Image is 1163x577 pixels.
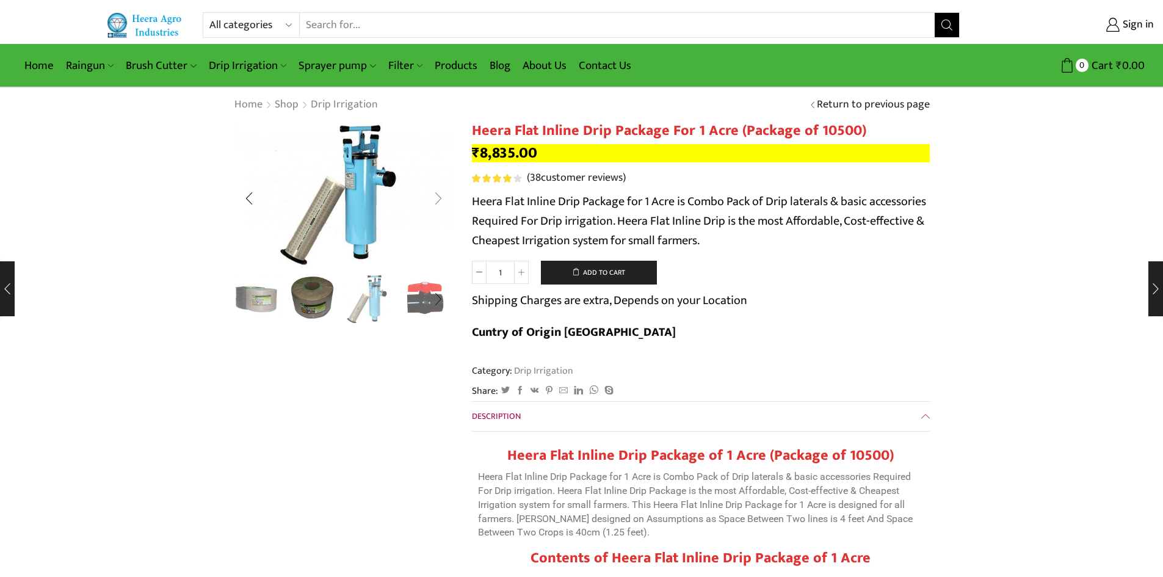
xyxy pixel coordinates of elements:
bdi: 0.00 [1116,56,1145,75]
span: Sign in [1120,17,1154,33]
span: 38 [530,169,541,187]
span: 0 [1076,59,1089,71]
a: Drip Irrigation [512,363,573,379]
a: Sprayer pump [292,51,382,80]
a: (38customer reviews) [527,170,626,186]
p: Shipping Charges are extra, Depends on your Location [472,291,747,310]
span: Category: [472,364,573,378]
button: Add to cart [541,261,657,285]
span: Cart [1089,57,1113,74]
strong: Contents of Heera Flat Inline Drip Package of 1 Acre [531,546,871,570]
a: Sign in [978,14,1154,36]
a: Description [472,402,930,431]
li: 2 / 10 [287,274,338,323]
h1: Heera Flat Inline Drip Package For 1 Acre (Package of 10500) [472,122,930,140]
span: ₹ [472,140,480,165]
div: Next slide [423,183,454,214]
li: 1 / 10 [231,274,281,323]
li: 3 / 10 [344,274,394,323]
a: Drip Package Flat Inline2 [287,272,338,323]
a: Brush Cutter [120,51,202,80]
a: 0 Cart ₹0.00 [972,54,1145,77]
img: Flat Inline [231,274,281,325]
a: Shop [274,97,299,113]
a: Drip Irrigation [203,51,292,80]
div: Rated 4.21 out of 5 [472,174,521,183]
p: Heera Flat Inline Drip Package for 1 Acre is Combo Pack of Drip laterals & basic accessories Requ... [472,192,930,250]
input: Product quantity [487,261,514,284]
img: Heera-super-clean-filter [344,274,394,325]
a: About Us [516,51,573,80]
img: Flow Control Valve [400,274,451,325]
a: Contact Us [573,51,637,80]
a: Filter [382,51,429,80]
button: Search button [935,13,959,37]
li: 4 / 10 [400,274,451,323]
strong: Heera Flat Inline Drip Package of 1 Acre (Package of 10500) [507,443,894,468]
span: Rated out of 5 based on customer ratings [472,174,513,183]
span: 38 [472,174,524,183]
p: Heera Flat Inline Drip Package for 1 Acre is Combo Pack of Drip laterals & basic accessories Requ... [478,470,924,540]
img: Flat Inline Drip Package [287,272,338,323]
bdi: 8,835.00 [472,140,537,165]
a: Return to previous page [817,97,930,113]
div: Previous slide [234,183,264,214]
div: 3 / 10 [234,122,454,268]
nav: Breadcrumb [234,97,379,113]
span: ₹ [1116,56,1122,75]
a: Products [429,51,484,80]
a: Home [234,97,263,113]
a: Raingun [60,51,120,80]
span: Description [472,409,521,423]
a: Drip Irrigation [310,97,379,113]
span: Share: [472,384,498,398]
div: Next slide [423,284,454,314]
b: Cuntry of Origin [GEOGRAPHIC_DATA] [472,322,676,343]
a: Blog [484,51,516,80]
input: Search for... [300,13,935,37]
a: Home [18,51,60,80]
a: ball-vavle [400,274,451,325]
